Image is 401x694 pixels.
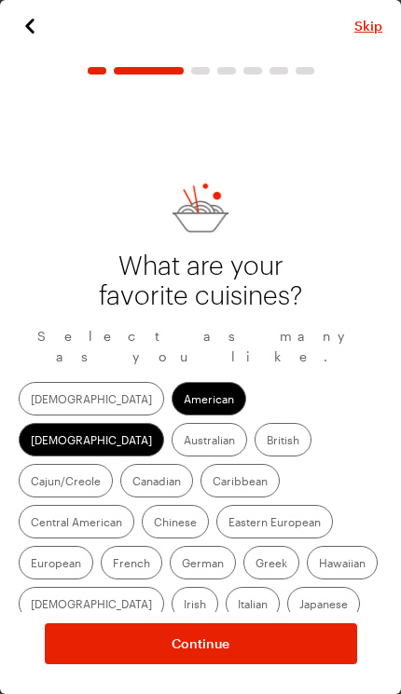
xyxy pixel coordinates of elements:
label: Japanese [287,587,360,620]
label: Italian [226,587,280,620]
label: American [172,382,246,415]
label: Hawaiian [307,546,378,579]
label: European [19,546,93,579]
span: Skip [354,17,382,35]
label: British [255,423,311,456]
label: German [170,546,236,579]
button: Previous [19,15,41,37]
button: Close [354,17,382,35]
label: [DEMOGRAPHIC_DATA] [19,423,164,456]
label: Irish [172,587,218,620]
label: [DEMOGRAPHIC_DATA] [19,382,164,415]
label: French [101,546,162,579]
label: Canadian [120,464,193,497]
label: Caribbean [200,464,280,497]
label: Greek [243,546,299,579]
span: Continue [172,634,229,653]
label: Chinese [142,505,209,538]
p: What are your favorite cuisines? [89,252,312,311]
p: Select as many as you like. [19,326,382,367]
label: Cajun/Creole [19,464,113,497]
label: Central American [19,505,134,538]
label: Australian [172,423,247,456]
button: NextStepButton [45,623,357,664]
label: Eastern European [216,505,333,538]
label: [DEMOGRAPHIC_DATA] [19,587,164,620]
